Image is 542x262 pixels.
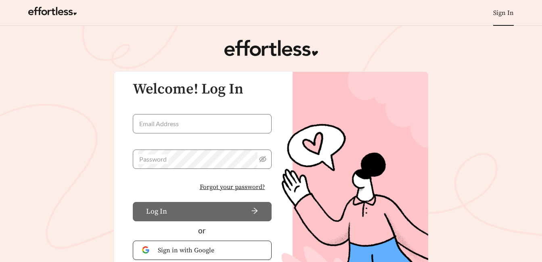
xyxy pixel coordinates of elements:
[133,225,272,237] div: or
[493,9,514,17] a: Sign In
[200,182,265,192] span: Forgot your password?
[133,81,272,98] h3: Welcome! Log In
[142,246,151,254] img: Google Authentication
[158,245,262,255] span: Sign in with Google
[193,179,272,195] button: Forgot your password?
[259,156,266,163] span: eye-invisible
[133,241,272,260] button: Sign in with Google
[133,202,272,221] button: Log Inarrow-right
